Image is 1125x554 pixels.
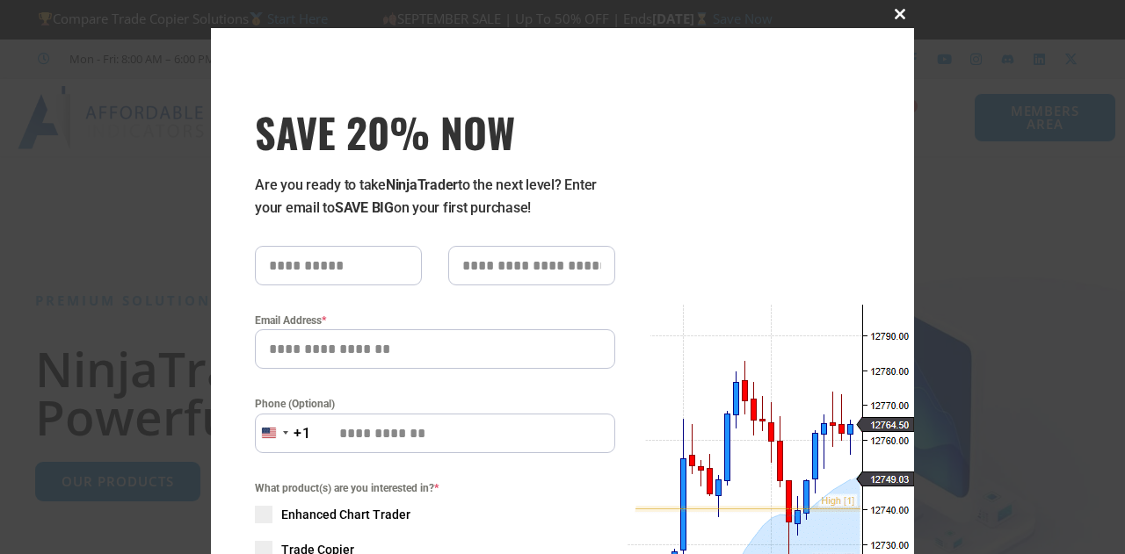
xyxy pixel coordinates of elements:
[255,174,615,219] p: Are you ready to take to the next level? Enter your email to on your first purchase!
[255,414,311,453] button: Selected country
[281,506,410,523] span: Enhanced Chart Trader
[255,395,615,413] label: Phone (Optional)
[335,199,394,216] strong: SAVE BIG
[255,312,615,329] label: Email Address
[255,107,615,156] h3: SAVE 20% NOW
[386,176,458,193] strong: NinjaTrader
[255,506,615,523] label: Enhanced Chart Trader
[255,479,615,497] span: What product(s) are you interested in?
[294,422,311,445] div: +1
